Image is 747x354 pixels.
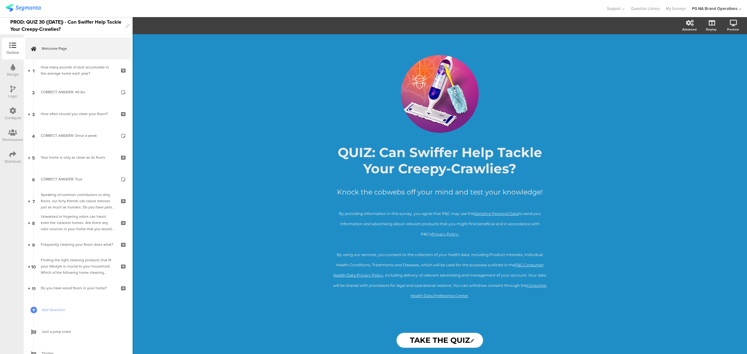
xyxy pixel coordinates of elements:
div: Frequently cleaning your floors does what? [41,241,115,248]
div: Your home is only as clean as its floors. [41,154,115,161]
span: to send you information and advertising about relevant products that you might find beneficial an... [340,211,541,236]
span: . [468,293,469,298]
a: 5 Your home is only as clean as its floors. [25,147,131,168]
a: Privacy Policy. [432,232,459,236]
a: 9 Frequently cleaning your floors does what? [25,234,131,255]
a: 10 Finding the right cleaning products that fit your lifestyle is crucial to your household. Whic... [25,255,131,277]
div: Distribute [5,159,21,164]
input: Start [397,333,483,348]
span: By providing information in this survey, you agree that P&G may use this [339,211,475,216]
span: By using our services, you consent to the collection of your health data, including Product Inter... [336,252,543,267]
span: 4 [32,132,35,139]
a: Sensitive Personal Data [475,211,519,216]
p: QUIZ: Can Swiffer Help Tackle Your Creepy-Crawlies? [325,144,555,177]
span: 1 [33,67,35,74]
div: Outline [7,50,19,55]
div: PROD: QUIZ 30 ([DATE]) - Can Swiffer Help Tackle Your Creepy-Crawlies? [10,17,123,34]
div: Preview [727,27,739,32]
div: How often should you clean your floors? [41,111,115,117]
a: Consumer Health Data Preference Center [411,283,547,298]
a: Welcome Page [25,38,131,59]
a: 6 CORRECT ANSWER: True [25,168,131,190]
span: 7 [32,198,35,204]
div: CORRECT ANSWER: 40 lbs [41,89,115,95]
span: 3 [32,110,35,117]
div: Speaking of common contributors to dirty floors, our furry friends can cause messes just as much ... [41,192,115,210]
span: 2 [32,89,35,95]
div: Finding the right cleaning products that fit your lifestyle is crucial to your household. Which o... [41,257,115,276]
a: 2 CORRECT ANSWER: 40 lbs [25,81,131,103]
a: P&G Consumer Health Data Privacy Policy [333,263,544,277]
div: Do you have wood floors in your home? [41,285,115,291]
span: 8 [32,219,35,226]
a: 4 CORRECT ANSWER: Once a week [25,125,131,147]
a: 11 Do you have wood floors in your home? [25,277,131,299]
p: Knock the cobwebs off your mind and test your knowledge! [331,187,549,197]
span: 9 [32,241,35,248]
a: Just a jump scare [25,321,131,342]
div: Advanced [682,27,697,32]
div: Unwanted or lingering odors can haunt even the cleanest homes. Are there any odor sources in your... [41,213,115,232]
div: Configure [5,115,21,121]
div: CORRECT ANSWER: Once a week [41,133,115,139]
img: segmanta logo [6,4,41,12]
span: 6 [32,176,35,183]
span: Welcome Page [42,45,121,52]
span: Support [607,6,621,12]
span: 5 [32,154,35,161]
span: Just a jump scare [42,328,121,335]
span: 10 [31,263,36,270]
a: 3 How often should you clean your floors? [25,103,131,125]
div: CORRECT ANSWER: True [41,176,115,182]
div: Logic [8,93,17,99]
a: 8 Unwanted or lingering odors can haunt even the cleanest homes. Are there any odor sources in yo... [25,212,131,234]
div: Permissions [2,137,23,142]
a: 1 How many pounds of dust accumulate in the average home each year? [25,59,131,81]
div: Design [7,72,19,77]
div: How many pounds of dust accumulate in the average home each year? [41,64,115,77]
span: Add Question [42,307,121,313]
span: , including delivery of relevant advertising and management of your account. Your data will be sh... [333,273,547,288]
a: 7 Speaking of common contributors to dirty floors, our furry friends can cause messes just as muc... [25,190,131,212]
span: 11 [32,285,35,291]
div: Display [706,27,716,32]
div: PG NA Brand Operations [692,6,737,12]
